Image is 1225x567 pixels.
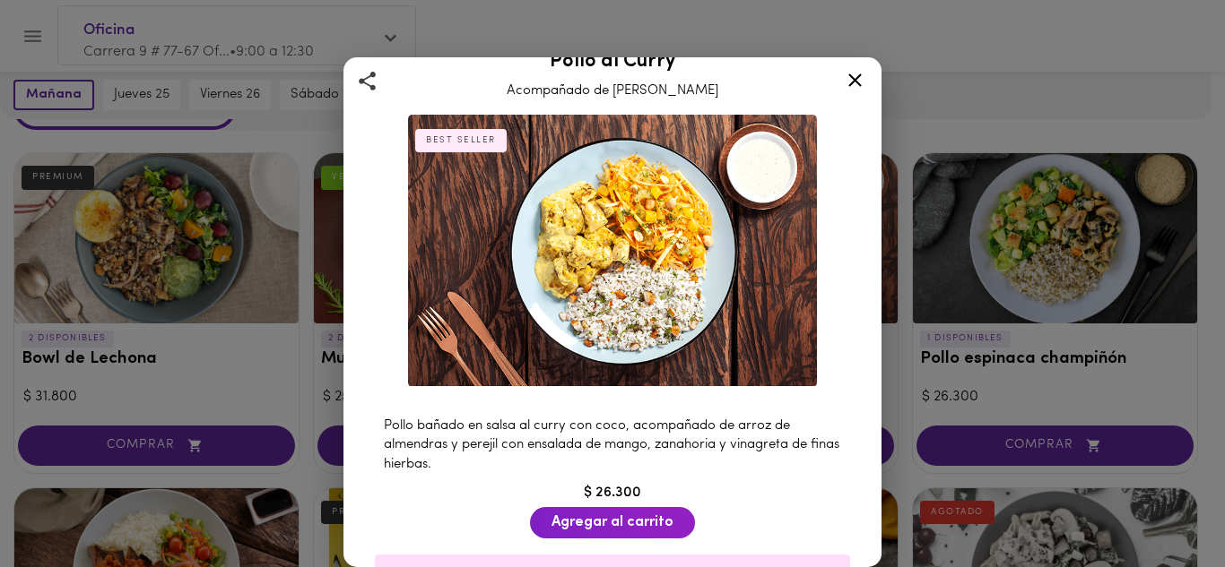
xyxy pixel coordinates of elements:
iframe: Messagebird Livechat Widget [1121,463,1207,549]
button: Agregar al carrito [530,507,695,538]
div: $ 26.300 [366,483,859,503]
img: Pollo al Curry [408,115,817,387]
div: BEST SELLER [415,129,507,152]
h2: Pollo al Curry [366,51,859,73]
span: Acompañado de [PERSON_NAME] [507,84,718,98]
span: Pollo bañado en salsa al curry con coco, acompañado de arroz de almendras y perejil con ensalada ... [384,419,839,471]
span: Agregar al carrito [552,514,673,531]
